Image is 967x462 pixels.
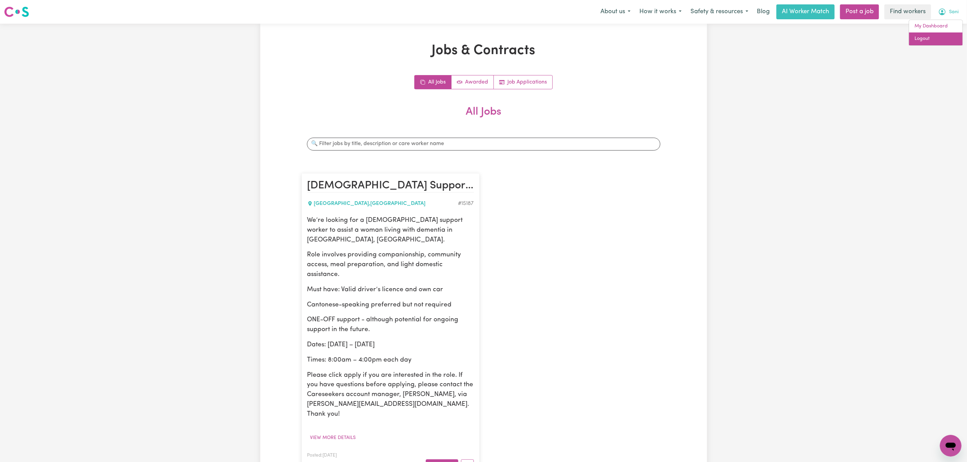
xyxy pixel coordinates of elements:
span: Sani [949,8,959,16]
a: Careseekers logo [4,4,29,20]
a: Job applications [494,75,552,89]
p: We’re looking for a [DEMOGRAPHIC_DATA] support worker to assist a woman living with dementia in [... [307,216,474,245]
p: Please click apply if you are interested in the role. If you have questions before applying, plea... [307,370,474,419]
button: About us [596,5,635,19]
a: AI Worker Match [776,4,835,19]
h2: All Jobs [302,106,666,129]
input: 🔍 Filter jobs by title, description or care worker name [307,137,660,150]
div: Job ID #15187 [458,200,474,208]
button: My Account [934,5,963,19]
p: Times: 8:00am – 4:00pm each day [307,355,474,365]
h2: Female Support Worker Needed in East Killara, NSW [307,179,474,192]
p: Must have: Valid driver’s licence and own car [307,285,474,295]
a: Post a job [840,4,879,19]
a: Logout [909,32,963,45]
a: Blog [753,4,774,19]
a: My Dashboard [909,20,963,33]
a: Active jobs [452,75,494,89]
iframe: Button to launch messaging window, conversation in progress [940,435,962,457]
img: Careseekers logo [4,6,29,18]
p: ONE-OFF support - although potential for ongoing support in the future. [307,315,474,335]
div: [GEOGRAPHIC_DATA] , [GEOGRAPHIC_DATA] [307,200,458,208]
button: How it works [635,5,686,19]
button: Safety & resources [686,5,753,19]
button: View more details [307,433,359,443]
a: Find workers [884,4,931,19]
div: My Account [909,20,963,46]
a: All jobs [415,75,452,89]
p: Cantonese-speaking preferred but not required [307,300,474,310]
p: Role involves providing companionship, community access, meal preparation, and light domestic ass... [307,250,474,279]
span: Posted: [DATE] [307,453,337,458]
h1: Jobs & Contracts [302,43,666,59]
p: Dates: [DATE] – [DATE] [307,340,474,350]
